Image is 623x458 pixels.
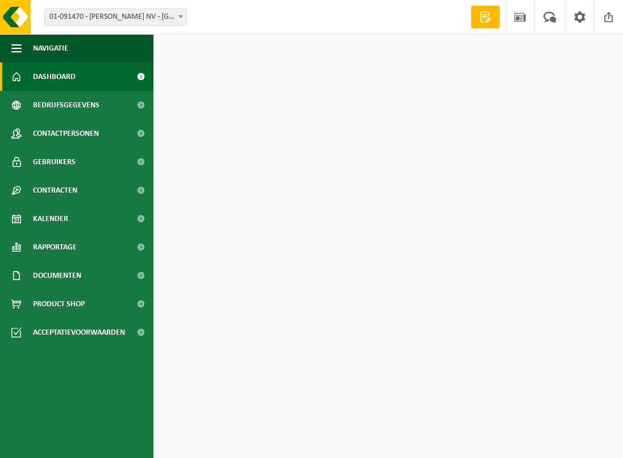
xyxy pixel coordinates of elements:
span: Bedrijfsgegevens [33,91,99,119]
span: 01-091470 - MYLLE H. NV - BELLEGEM [44,9,187,26]
span: Rapportage [33,233,77,261]
span: Acceptatievoorwaarden [33,318,125,347]
span: Kalender [33,205,68,233]
span: Dashboard [33,63,76,91]
span: Contactpersonen [33,119,99,148]
span: Gebruikers [33,148,76,176]
span: 01-091470 - MYLLE H. NV - BELLEGEM [45,9,186,25]
span: Contracten [33,176,77,205]
span: Product Shop [33,290,85,318]
span: Documenten [33,261,81,290]
span: Navigatie [33,34,68,63]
